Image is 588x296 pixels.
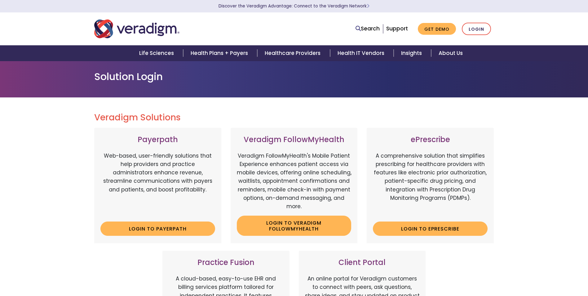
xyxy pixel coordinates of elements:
a: About Us [431,45,470,61]
img: Veradigm logo [94,19,179,39]
a: Login to ePrescribe [373,222,488,236]
p: Veradigm FollowMyHealth's Mobile Patient Experience enhances patient access via mobile devices, o... [237,152,351,211]
a: Get Demo [418,23,456,35]
a: Login to Payerpath [100,222,215,236]
p: A comprehensive solution that simplifies prescribing for healthcare providers with features like ... [373,152,488,217]
a: Healthcare Providers [257,45,330,61]
a: Health IT Vendors [330,45,394,61]
h3: Practice Fusion [169,258,283,267]
h3: Payerpath [100,135,215,144]
a: Discover the Veradigm Advantage: Connect to the Veradigm NetworkLearn More [219,3,369,9]
a: Insights [394,45,431,61]
h3: Veradigm FollowMyHealth [237,135,351,144]
h2: Veradigm Solutions [94,112,494,123]
a: Support [386,25,408,32]
p: Web-based, user-friendly solutions that help providers and practice administrators enhance revenu... [100,152,215,217]
a: Life Sciences [132,45,183,61]
h1: Solution Login [94,71,494,83]
a: Health Plans + Payers [183,45,257,61]
a: Search [356,25,380,33]
span: Learn More [367,3,369,9]
a: Login [462,23,491,35]
h3: Client Portal [305,258,420,267]
h3: ePrescribe [373,135,488,144]
a: Login to Veradigm FollowMyHealth [237,216,351,236]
